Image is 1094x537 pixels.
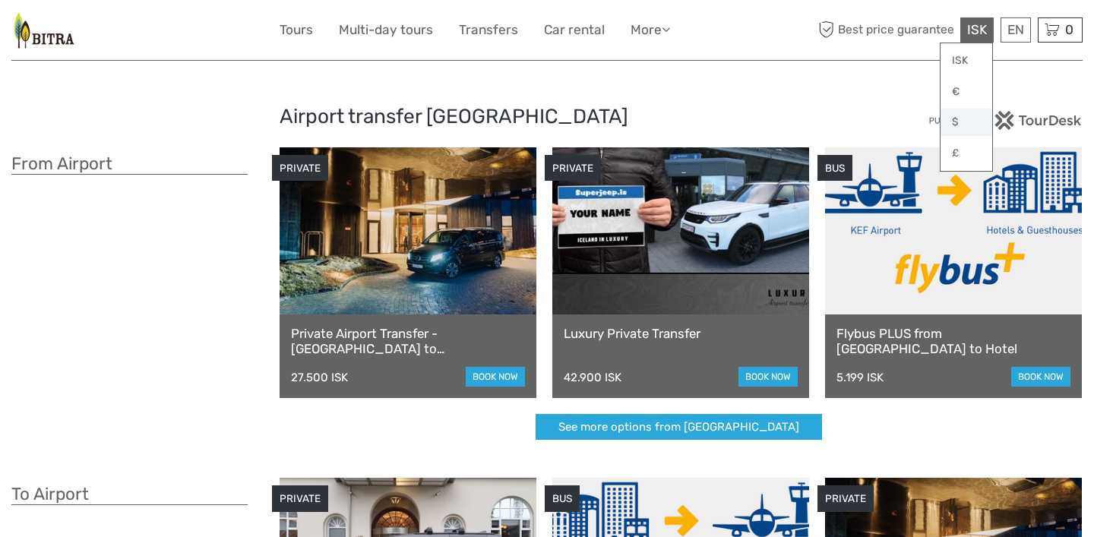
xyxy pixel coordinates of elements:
a: Transfers [459,19,518,41]
a: $ [941,109,992,136]
a: ISK [941,47,992,74]
span: 0 [1063,22,1076,37]
span: ISK [967,22,987,37]
div: 27.500 ISK [291,371,348,384]
a: Tours [280,19,313,41]
div: 42.900 ISK [564,371,621,384]
div: BUS [545,485,580,512]
div: PRIVATE [545,155,601,182]
a: See more options from [GEOGRAPHIC_DATA] [536,414,822,441]
div: PRIVATE [817,485,874,512]
a: Car rental [544,19,605,41]
div: EN [1001,17,1031,43]
a: Luxury Private Transfer [564,326,798,341]
p: We're away right now. Please check back later! [21,27,172,39]
a: £ [941,140,992,167]
img: PurchaseViaTourDesk.png [928,111,1083,130]
a: book now [1011,367,1070,387]
span: Best price guarantee [815,17,957,43]
a: Flybus PLUS from [GEOGRAPHIC_DATA] to Hotel [836,326,1070,357]
h3: To Airport [11,484,248,505]
a: € [941,78,992,106]
div: PRIVATE [272,155,328,182]
div: PRIVATE [272,485,328,512]
button: Open LiveChat chat widget [175,24,193,42]
a: Multi-day tours [339,19,433,41]
div: 5.199 ISK [836,371,884,384]
a: book now [466,367,525,387]
h3: From Airport [11,153,248,175]
a: Private Airport Transfer - [GEOGRAPHIC_DATA] to [GEOGRAPHIC_DATA] [291,326,525,357]
a: book now [738,367,798,387]
h2: Airport transfer [GEOGRAPHIC_DATA] [280,105,815,129]
div: BUS [817,155,852,182]
a: More [631,19,670,41]
img: 2387-d61d1916-2adb-4c87-b942-d39dad0197e9_logo_small.jpg [11,11,77,49]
